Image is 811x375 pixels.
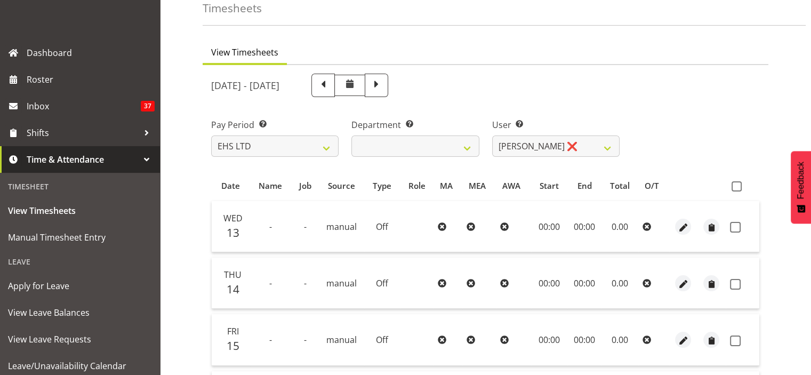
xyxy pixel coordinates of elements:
h5: [DATE] - [DATE] [211,79,279,91]
span: Thu [224,269,242,281]
td: 00:00 [567,314,602,365]
div: Timesheet [3,175,157,197]
span: Role [408,180,425,192]
label: Pay Period [211,118,339,131]
span: 37 [141,101,155,111]
span: Total [610,180,630,192]
td: 0.00 [601,258,638,309]
td: 00:00 [531,258,567,309]
span: Wed [223,212,243,224]
span: Dashboard [27,45,155,61]
span: O/T [645,180,659,192]
span: Source [328,180,355,192]
span: manual [326,277,357,289]
span: View Leave Balances [8,305,152,321]
a: View Timesheets [3,197,157,224]
label: Department [351,118,479,131]
h4: Timesheets [203,2,262,14]
span: - [303,221,306,233]
td: 00:00 [531,201,567,252]
span: - [303,334,306,346]
span: Shifts [27,125,139,141]
span: Inbox [27,98,141,114]
span: manual [326,334,357,346]
span: Manual Timesheet Entry [8,229,152,245]
td: Off [364,201,400,252]
span: View Timesheets [8,203,152,219]
td: 0.00 [601,314,638,365]
span: MA [440,180,453,192]
span: Leave/Unavailability Calendar [8,358,152,374]
span: Fri [227,325,239,337]
span: View Timesheets [211,46,278,59]
a: View Leave Requests [3,326,157,353]
div: Leave [3,251,157,273]
span: manual [326,221,357,233]
span: Job [299,180,311,192]
span: - [269,277,272,289]
span: 15 [227,338,239,353]
span: - [269,334,272,346]
button: Feedback - Show survey [791,151,811,224]
a: Manual Timesheet Entry [3,224,157,251]
span: 14 [227,282,239,297]
span: Feedback [796,162,806,199]
label: User [492,118,620,131]
td: 00:00 [531,314,567,365]
span: Date [221,180,240,192]
span: AWA [502,180,520,192]
span: End [577,180,592,192]
span: Type [373,180,391,192]
td: 00:00 [567,201,602,252]
span: MEA [469,180,486,192]
span: View Leave Requests [8,331,152,347]
span: - [303,277,306,289]
span: Roster [27,71,155,87]
td: 00:00 [567,258,602,309]
td: Off [364,258,400,309]
span: 13 [227,225,239,240]
a: Apply for Leave [3,273,157,299]
span: Name [259,180,282,192]
span: - [269,221,272,233]
a: View Leave Balances [3,299,157,326]
span: Time & Attendance [27,151,139,167]
span: Apply for Leave [8,278,152,294]
td: 0.00 [601,201,638,252]
td: Off [364,314,400,365]
span: Start [540,180,559,192]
